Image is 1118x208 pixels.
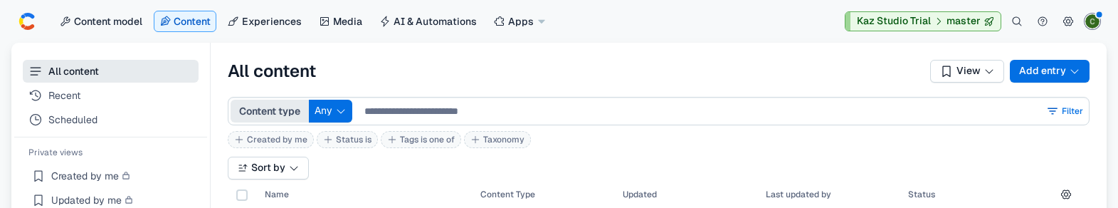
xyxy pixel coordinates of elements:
[313,11,368,32] a: Media
[23,60,199,83] button: All content
[23,84,199,107] button: Recent
[54,11,553,32] div: Main Navigation
[23,108,199,131] button: Scheduled
[508,14,534,28] span: Apps
[228,97,1090,180] div: Search bar
[908,189,935,200] span: Status
[956,65,981,78] span: View
[1055,183,1077,206] button: Select visible columns
[488,11,553,32] button: Apps
[400,134,455,145] span: Tags is one of
[1010,60,1090,83] button: Add entry
[51,169,119,183] span: Created by me
[14,140,207,165] h3: Private views
[1084,13,1101,30] div: Account Navigation
[315,105,332,118] span: Any
[265,189,289,200] span: Name
[1040,98,1089,125] button: Filter
[333,14,362,28] span: Media
[14,60,207,137] nav: Content Sidebar
[1084,13,1101,30] button: Account menu
[309,100,352,123] button: Any
[231,100,352,123] div: Filter pill Content type. Press tab to interact
[336,134,371,145] span: Status is
[154,11,216,32] a: Content
[51,193,122,207] span: Updated by me
[242,14,302,28] span: Experiences
[1058,11,1078,32] button: Settings menu
[74,14,142,28] span: Content model
[381,131,461,148] button: Tags is one of
[26,165,199,187] button: Created by me
[1046,104,1083,118] div: Filter
[247,134,307,145] span: Created by me
[251,162,285,175] span: Sort by
[930,60,1004,83] button: View
[228,60,316,83] h1: All content
[464,131,531,148] button: Taxonomy
[231,100,309,123] div: Content type
[1033,11,1053,32] button: Help menu
[1007,11,1078,32] div: Secondary Navigation
[17,11,37,31] a: Navigate to home page
[394,14,477,28] span: AI & Automations
[1007,11,1027,32] button: Press "/" to open quick search
[623,189,657,200] span: Updated
[222,11,307,32] a: Experiences
[317,131,378,148] button: Status is
[1019,65,1066,78] span: Add entry
[766,189,831,200] span: Last updated by
[374,11,482,32] a: AI & Automations
[54,11,148,32] a: Content model
[228,131,314,148] button: Created by me
[845,11,1001,31] button: Open side panel
[228,157,309,180] button: Sort by
[483,134,524,145] span: Taxonomy
[174,14,211,28] span: Content
[480,189,535,200] span: Content Type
